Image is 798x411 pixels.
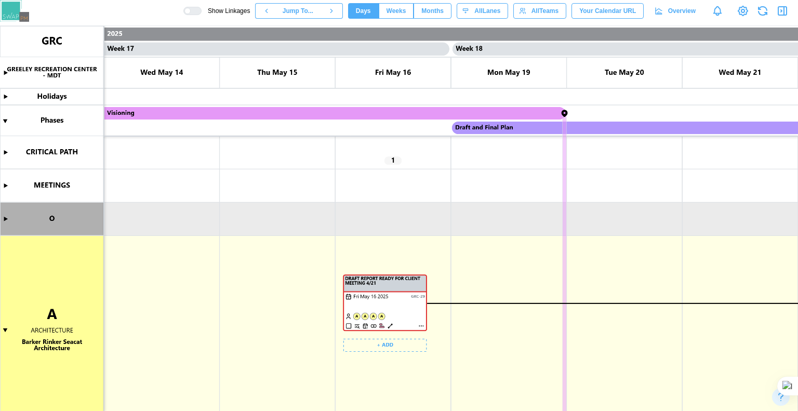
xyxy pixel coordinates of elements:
[531,4,558,18] span: All Teams
[356,4,371,18] span: Days
[348,3,379,19] button: Days
[474,4,500,18] span: All Lanes
[775,4,790,18] button: Close Drawer
[379,3,414,19] button: Weeks
[202,7,250,15] span: Show Linkages
[579,4,636,18] span: Your Calendar URL
[736,4,750,18] a: View Project
[513,3,566,19] button: AllTeams
[571,3,644,19] button: Your Calendar URL
[755,4,770,18] button: Refresh Grid
[668,4,696,18] span: Overview
[277,3,320,19] button: Jump To...
[421,4,444,18] span: Months
[649,3,703,19] a: Overview
[709,2,726,20] a: Notifications
[283,4,313,18] span: Jump To...
[414,3,451,19] button: Months
[457,3,508,19] button: AllLanes
[387,4,406,18] span: Weeks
